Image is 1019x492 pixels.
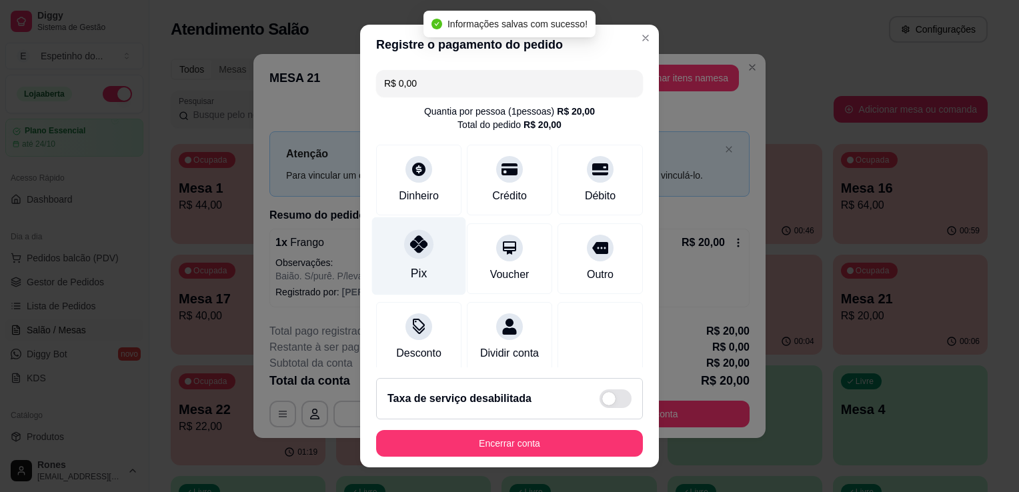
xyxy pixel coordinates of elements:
[635,27,656,49] button: Close
[587,267,614,283] div: Outro
[557,105,595,118] div: R$ 20,00
[480,345,539,361] div: Dividir conta
[457,118,562,131] div: Total do pedido
[411,265,427,282] div: Pix
[387,391,532,407] h2: Taxa de serviço desabilitada
[447,19,588,29] span: Informações salvas com sucesso!
[492,188,527,204] div: Crédito
[524,118,562,131] div: R$ 20,00
[384,70,635,97] input: Ex.: hambúrguer de cordeiro
[585,188,616,204] div: Débito
[376,430,643,457] button: Encerrar conta
[399,188,439,204] div: Dinheiro
[490,267,530,283] div: Voucher
[396,345,441,361] div: Desconto
[431,19,442,29] span: check-circle
[360,25,659,65] header: Registre o pagamento do pedido
[424,105,595,118] div: Quantia por pessoa ( 1 pessoas)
